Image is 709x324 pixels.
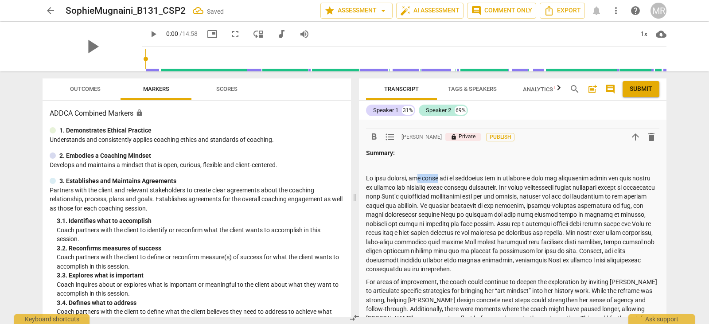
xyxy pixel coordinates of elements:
p: Coach partners with the client to define or reconfirm measure(s) of success for what the client w... [57,253,344,271]
span: Publish [494,133,507,141]
div: 3. 2. Reconfirms measures of success [57,244,344,253]
span: play_arrow [148,29,159,39]
span: audiotrack [276,29,287,39]
div: Keyboard shortcuts [14,314,90,324]
button: Move up [627,129,643,145]
span: Assessment is enabled for this document. The competency model is locked and follows the assessmen... [136,109,143,117]
div: Ask support [628,314,695,324]
span: search [569,84,580,94]
span: fullscreen [230,29,241,39]
div: 3. 4. Defines what to address [57,298,344,308]
div: All changes saved [193,5,224,16]
span: more_vert [611,5,621,16]
p: Understands and consistently applies coaching ethics and standards of coaching. [50,135,344,144]
p: Partners with the client and relevant stakeholders to create clear agreements about the coaching ... [50,186,344,213]
span: Outcomes [70,86,101,92]
span: help [630,5,641,16]
span: compare_arrows [349,312,360,323]
div: Saved [207,7,224,16]
button: Show/Hide comments [603,82,617,96]
p: Coach inquires about or explores what is important or meaningful to the client about what they wa... [57,280,344,298]
span: arrow_upward [630,132,641,142]
h3: ADDCA Combined Markers [50,108,344,119]
span: Markers [143,86,169,92]
span: 0:00 [166,30,178,37]
button: Export [540,3,585,19]
div: Speaker 2 [426,106,451,115]
div: 3. 3. Explores what is important [57,271,344,280]
h2: SophieMugnaini_B131_CSP2 [66,5,186,16]
div: 31% [402,106,414,115]
span: format_bold [369,132,379,142]
button: Volume [296,26,312,42]
div: 1x [635,27,652,41]
button: View player as separate pane [250,26,266,42]
button: Picture in picture [204,26,220,42]
span: comment [471,5,482,16]
span: AI Assessment [400,5,460,16]
span: auto_fix_high [400,5,411,16]
span: Comment only [471,5,532,16]
span: post_add [587,84,598,94]
span: Assessment [324,5,389,16]
button: Switch to audio player [273,26,289,42]
div: 3. 1. Identifies what to accomplish [57,216,344,226]
p: Develops and maintains a mindset that is open, curious, flexible and client-centered. [50,160,344,170]
p: Coach partners with the client to identify or reconfirm what the client wants to accomplish in th... [57,226,344,244]
div: Speaker 1 [373,106,398,115]
span: Submit [630,85,652,94]
span: picture_in_picture [207,29,218,39]
button: MR [651,3,666,19]
span: format_list_bulleted [385,132,395,142]
span: cloud_download [656,29,666,39]
span: volume_up [299,29,310,39]
button: Search [568,82,582,96]
span: [PERSON_NAME] [401,133,442,141]
span: move_down [253,29,264,39]
p: Lo ipsu dolorsi, ame conse adi el seddoeius tem in utlabore e dolo mag aliquaenim admin ven quis ... [366,174,659,274]
span: play_arrow [81,35,104,58]
button: Play [145,26,161,42]
p: 3. Establishes and Maintains Agreements [59,176,176,186]
span: Scores [216,86,238,92]
strong: Summary: [366,149,395,156]
span: Transcript [384,86,419,92]
span: / 14:58 [179,30,198,37]
span: New [554,85,564,90]
div: 69% [455,106,467,115]
span: delete [646,132,657,142]
button: Fullscreen [227,26,243,42]
button: Please Do Not Submit until your Assessment is Complete [623,81,659,97]
span: arrow_drop_down [378,5,389,16]
button: Comment only [467,3,536,19]
p: 1. Demonstrates Ethical Practice [59,126,152,135]
button: Add summary [585,82,600,96]
button: Assessment [320,3,393,19]
span: Analytics [523,86,564,93]
p: Private [445,133,481,141]
span: lock [451,134,457,140]
span: Export [544,5,581,16]
span: arrow_back [45,5,56,16]
button: Publish [486,133,514,141]
p: 2. Embodies a Coaching Mindset [59,151,151,160]
a: Help [627,3,643,19]
span: star [324,5,335,16]
button: AI Assessment [396,3,464,19]
span: Tags & Speakers [448,86,497,92]
span: comment [605,84,616,94]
